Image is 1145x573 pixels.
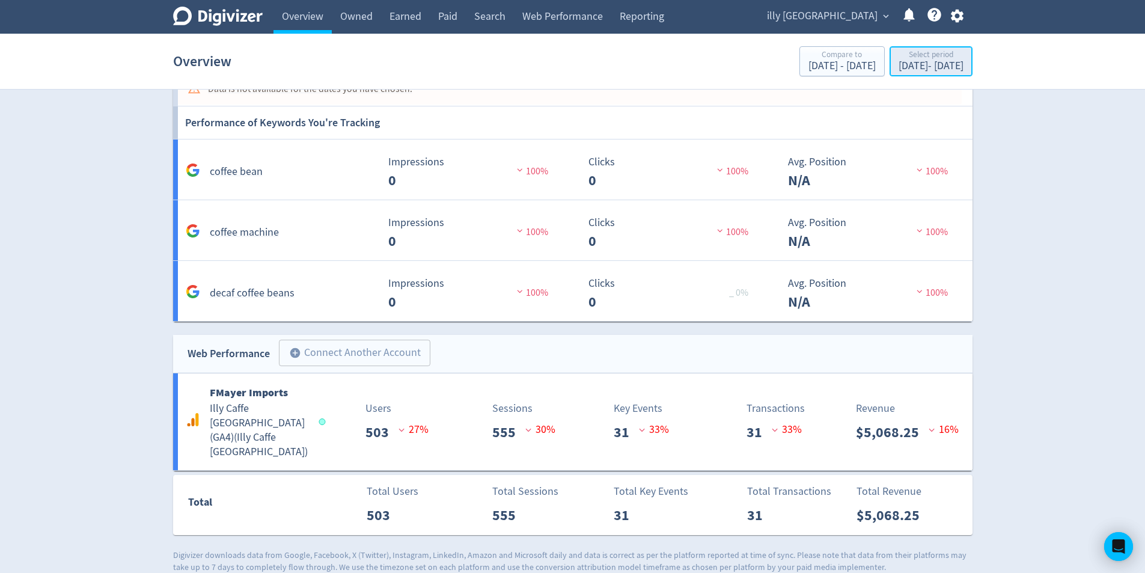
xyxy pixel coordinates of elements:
span: 100% [714,165,748,177]
b: FMayer Imports [210,385,288,400]
span: illy [GEOGRAPHIC_DATA] [767,7,878,26]
svg: Impressions 0 [382,278,563,310]
svg: Impressions 0 [382,156,563,188]
span: 100% [514,165,548,177]
span: 100% [714,226,748,238]
svg: Clicks 0 [582,156,763,188]
p: 31 [747,421,772,443]
svg: Google Analytics [186,163,200,177]
p: 30 % [525,421,555,438]
img: negative-performance.svg [714,165,726,174]
p: 503 [367,504,400,526]
span: 100% [914,287,948,299]
h5: coffee bean [210,165,263,179]
p: Total Users [367,483,418,500]
a: Data is not available for the dates you have chosen. [173,74,972,106]
div: Select period [899,51,963,61]
p: Sessions [492,400,555,417]
p: 16 % [929,421,959,438]
a: coffee machine Impressions 0 Impressions 0 100% Clicks 0 Clicks 0 100% Avg. Position N/A Avg. Pos... [173,200,972,261]
svg: Avg. Position N/A [782,217,962,249]
a: FMayer ImportsIlly Caffe [GEOGRAPHIC_DATA] (GA4)(Illy Caffe [GEOGRAPHIC_DATA])Users503 27%Session... [173,373,972,470]
p: $5,068.25 [856,504,929,526]
div: Compare to [808,51,876,61]
a: coffee bean Impressions 0 Impressions 0 100% Clicks 0 Clicks 0 100% Avg. Position N/A Avg. Positi... [173,139,972,200]
svg: Clicks 0 [582,278,763,310]
p: 31 [614,504,639,526]
img: negative-performance.svg [514,287,526,296]
button: illy [GEOGRAPHIC_DATA] [763,7,892,26]
svg: Google Analytics [186,284,200,299]
p: Users [365,400,429,417]
p: $5,068.25 [856,421,929,443]
img: negative-performance.svg [514,165,526,174]
img: negative-performance.svg [914,226,926,235]
p: Transactions [747,400,805,417]
span: expand_more [881,11,891,22]
h5: Illy Caffe [GEOGRAPHIC_DATA] (GA4) ( Illy Caffe [GEOGRAPHIC_DATA] ) [210,402,308,459]
p: 31 [747,504,772,526]
p: Revenue [856,400,959,417]
p: 555 [492,504,525,526]
img: negative-performance.svg [914,165,926,174]
p: 33 % [639,421,669,438]
button: Select period[DATE]- [DATE] [890,46,972,76]
div: [DATE] - [DATE] [808,61,876,72]
span: add_circle [289,347,301,359]
span: 100% [514,287,548,299]
svg: Clicks 0 [582,217,763,249]
svg: Google Analytics [186,412,200,427]
button: Compare to[DATE] - [DATE] [799,46,885,76]
h1: Overview [173,42,231,81]
a: Connect Another Account [270,342,430,366]
img: negative-performance.svg [714,226,726,235]
p: Total Key Events [614,483,688,500]
a: decaf coffee beans Impressions 0 Impressions 0 100% Clicks 0 Clicks 0 _ 0% Avg. Position N/A Avg.... [173,261,972,322]
p: Digivizer downloads data from Google, Facebook, X (Twitter), Instagram, LinkedIn, Amazon and Micr... [173,550,972,573]
svg: Avg. Position N/A [782,278,962,310]
p: Key Events [614,400,669,417]
h5: decaf coffee beans [210,286,295,301]
div: Web Performance [188,345,270,363]
div: Total [188,494,306,516]
span: 100% [514,226,548,238]
p: 27 % [398,421,429,438]
span: 100% [914,226,948,238]
p: Total Sessions [492,483,558,500]
p: 33 % [772,421,802,438]
span: _ 0% [729,287,748,299]
p: 503 [365,421,398,443]
span: 100% [914,165,948,177]
p: Total Revenue [856,483,929,500]
h5: coffee machine [210,225,279,240]
div: [DATE] - [DATE] [899,61,963,72]
button: Connect Another Account [279,340,430,366]
svg: Google Analytics [186,224,200,238]
div: Open Intercom Messenger [1104,532,1133,561]
svg: Impressions 0 [382,217,563,249]
h6: Performance of Keywords You're Tracking [185,106,380,139]
p: 555 [492,421,525,443]
p: 31 [614,421,639,443]
p: Total Transactions [747,483,831,500]
svg: Avg. Position N/A [782,156,962,188]
img: negative-performance.svg [514,226,526,235]
img: negative-performance.svg [914,287,926,296]
span: Data last synced: 4 Sep 2025, 11:01pm (AEST) [319,418,329,425]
